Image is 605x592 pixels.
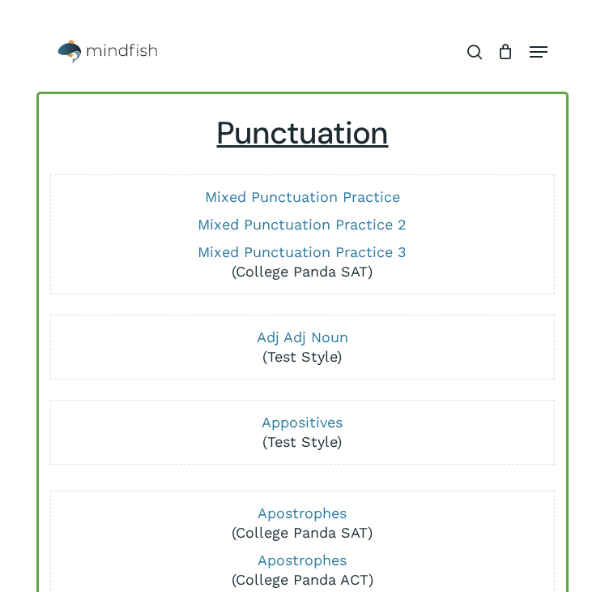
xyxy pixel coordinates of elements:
[58,40,157,64] img: Mindfish Test Prep & Academics
[258,504,347,521] a: Apostrophes
[198,243,407,260] a: Mixed Punctuation Practice 3
[56,328,549,367] p: (Test Style)
[216,113,388,153] u: Punctuation
[56,504,549,543] p: (College Panda SAT)
[530,44,547,60] a: Navigation Menu
[198,216,407,233] a: Mixed Punctuation Practice 2
[258,551,347,568] a: Apostrophes
[56,413,549,452] p: (Test Style)
[56,551,549,590] p: (College Panda ACT)
[205,188,400,205] a: Mixed Punctuation Practice
[490,32,522,72] a: Cart
[56,242,549,281] p: (College Panda SAT)
[36,32,569,72] header: Main Menu
[257,328,348,345] a: Adj Adj Noun
[262,414,343,431] a: Appositives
